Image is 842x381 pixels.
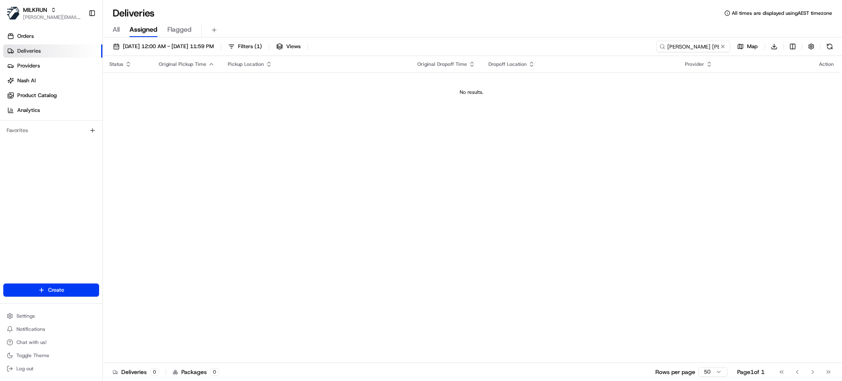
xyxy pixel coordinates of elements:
p: Rows per page [655,368,695,376]
a: Product Catalog [3,89,102,102]
h1: Deliveries [113,7,155,20]
a: Orders [3,30,102,43]
button: Settings [3,310,99,322]
span: ( 1 ) [254,43,262,50]
span: Deliveries [17,47,41,55]
span: Pickup Location [228,61,264,67]
span: Chat with us! [16,339,46,346]
a: Nash AI [3,74,102,87]
a: 💻API Documentation [66,116,135,131]
img: MILKRUN [7,7,20,20]
button: Filters(1) [224,41,266,52]
div: No results. [106,89,837,95]
div: 0 [210,368,219,376]
input: Clear [21,53,136,62]
span: Toggle Theme [16,352,49,359]
span: Knowledge Base [16,119,63,128]
a: Deliveries [3,44,102,58]
div: 💻 [69,120,76,127]
button: [DATE] 12:00 AM - [DATE] 11:59 PM [109,41,217,52]
button: Views [273,41,304,52]
span: Pylon [82,139,99,146]
div: Page 1 of 1 [737,368,765,376]
a: Analytics [3,104,102,117]
button: [PERSON_NAME][EMAIL_ADDRESS][DOMAIN_NAME] [23,14,82,21]
button: Chat with us! [3,337,99,348]
span: Filters [238,43,262,50]
span: Flagged [167,25,192,35]
img: Nash [8,8,25,25]
span: Original Pickup Time [159,61,206,67]
button: MILKRUNMILKRUN[PERSON_NAME][EMAIL_ADDRESS][DOMAIN_NAME] [3,3,85,23]
a: 📗Knowledge Base [5,116,66,131]
button: Notifications [3,323,99,335]
span: [DATE] 12:00 AM - [DATE] 11:59 PM [123,43,214,50]
div: 0 [150,368,159,376]
span: Map [747,43,758,50]
div: Packages [173,368,219,376]
button: Toggle Theme [3,350,99,361]
span: Nash AI [17,77,36,84]
span: Notifications [16,326,45,332]
span: Provider [685,61,704,67]
div: Start new chat [28,79,135,87]
span: API Documentation [78,119,132,128]
span: Create [48,286,64,294]
button: MILKRUN [23,6,47,14]
span: Original Dropoff Time [417,61,467,67]
button: Start new chat [140,81,150,91]
div: Deliveries [113,368,159,376]
div: Action [819,61,834,67]
span: Dropoff Location [488,61,527,67]
span: Product Catalog [17,92,57,99]
div: Favorites [3,124,99,137]
span: All times are displayed using AEST timezone [732,10,832,16]
button: Map [733,41,761,52]
span: All [113,25,120,35]
div: 📗 [8,120,15,127]
p: Welcome 👋 [8,33,150,46]
div: We're available if you need us! [28,87,104,93]
span: Views [286,43,301,50]
span: Analytics [17,107,40,114]
span: Status [109,61,123,67]
span: Settings [16,313,35,319]
button: Refresh [824,41,835,52]
span: Orders [17,33,34,40]
button: Create [3,283,99,297]
span: Providers [17,62,40,70]
img: 1736555255976-a54dd68f-1ca7-489b-9aae-adbdc363a1c4 [8,79,23,93]
span: Log out [16,365,33,372]
button: Log out [3,363,99,374]
span: Assigned [130,25,157,35]
a: Providers [3,59,102,72]
a: Powered byPylon [58,139,99,146]
input: Type to search [656,41,730,52]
